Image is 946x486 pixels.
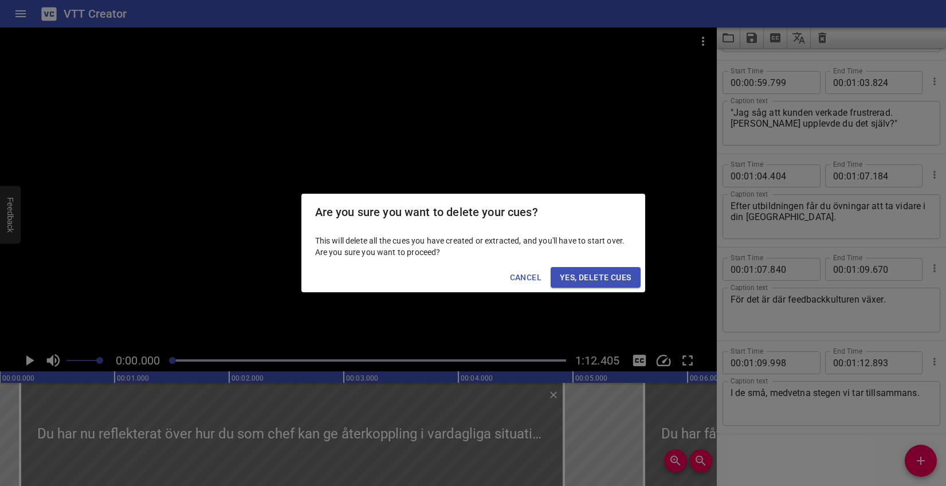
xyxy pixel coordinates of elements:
button: Cancel [505,267,546,288]
span: Cancel [510,271,541,285]
span: Yes, Delete Cues [560,271,631,285]
div: This will delete all the cues you have created or extracted, and you'll have to start over. Are y... [301,230,645,262]
h2: Are you sure you want to delete your cues? [315,203,631,221]
button: Yes, Delete Cues [551,267,640,288]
